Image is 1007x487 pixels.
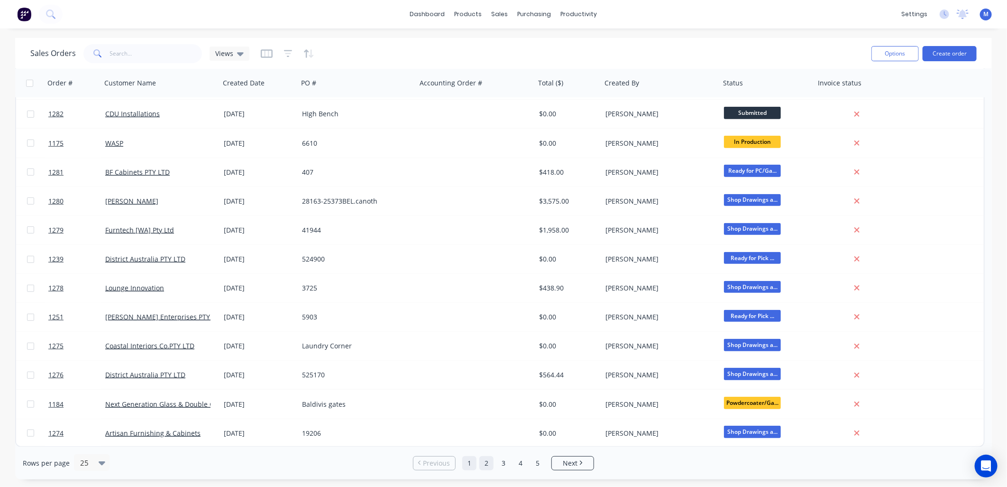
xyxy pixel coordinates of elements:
span: Shop Drawings a... [724,281,781,293]
a: 1279 [48,216,105,244]
div: Total ($) [538,78,563,88]
div: Invoice status [818,78,861,88]
a: BF Cabinets PTY LTD [105,168,170,177]
a: 1239 [48,245,105,273]
a: Artisan Furnishing & Cabinets [105,429,201,438]
div: $564.44 [539,370,595,380]
a: 1280 [48,187,105,215]
div: settings [897,7,932,21]
ul: Pagination [409,456,598,470]
a: 1281 [48,158,105,187]
a: 1278 [48,274,105,302]
span: 1251 [48,312,64,322]
div: PO # [301,78,316,88]
div: [DATE] [224,254,294,264]
a: 1184 [48,390,105,419]
div: Order # [47,78,73,88]
span: Powdercoater/Ga... [724,397,781,409]
div: 407 [302,168,407,177]
div: 525170 [302,370,407,380]
span: 1175 [48,139,64,148]
span: Shop Drawings a... [724,223,781,235]
div: [DATE] [224,429,294,438]
a: WASP [105,139,123,148]
span: Ready for Pick ... [724,310,781,322]
div: products [450,7,487,21]
a: Coastal Interiors Co.PTY LTD [105,341,194,350]
span: Shop Drawings a... [724,368,781,380]
a: Furntech [WA] Pty Ltd [105,225,174,234]
div: 524900 [302,254,407,264]
div: $1,958.00 [539,225,595,235]
div: 19206 [302,429,407,438]
span: Shop Drawings a... [724,339,781,351]
a: Page 1 is your current page [462,456,476,470]
div: Created By [604,78,639,88]
span: In Production [724,136,781,148]
a: CDU Installations [105,109,160,118]
span: 1282 [48,109,64,119]
a: dashboard [405,7,450,21]
a: Page 5 [531,456,545,470]
div: 5903 [302,312,407,322]
span: Submitted [724,107,781,119]
div: Open Intercom Messenger [975,455,998,478]
a: Page 2 [479,456,494,470]
span: Previous [423,459,450,468]
div: [DATE] [224,109,294,119]
a: 1282 [48,100,105,128]
div: [PERSON_NAME] [605,254,711,264]
span: 1239 [48,254,64,264]
span: Rows per page [23,459,70,468]
span: Ready for Pick ... [724,252,781,264]
span: 1274 [48,429,64,438]
a: 1274 [48,419,105,448]
a: 1275 [48,332,105,360]
div: [DATE] [224,139,294,148]
a: Page 4 [513,456,528,470]
div: [DATE] [224,370,294,380]
a: District Australia PTY LTD [105,254,185,263]
span: 1280 [48,197,64,206]
div: productivity [556,7,602,21]
div: $0.00 [539,312,595,322]
div: 41944 [302,225,407,235]
div: Accounting Order # [420,78,482,88]
div: Baldivis gates [302,400,407,409]
span: 1278 [48,283,64,293]
div: [PERSON_NAME] [605,168,711,177]
div: [PERSON_NAME] [605,341,711,351]
div: [PERSON_NAME] [605,400,711,409]
div: 6610 [302,139,407,148]
span: 1276 [48,370,64,380]
div: Status [723,78,743,88]
a: 1175 [48,129,105,158]
div: $3,575.00 [539,197,595,206]
div: [PERSON_NAME] [605,429,711,438]
div: $0.00 [539,429,595,438]
div: Created Date [223,78,265,88]
div: $0.00 [539,341,595,351]
div: [DATE] [224,225,294,235]
div: [PERSON_NAME] [605,197,711,206]
span: M [983,10,989,19]
div: [PERSON_NAME] [605,312,711,322]
div: 28163-25373BEL.canoth [302,197,407,206]
div: Laundry Corner [302,341,407,351]
a: Next page [552,459,594,468]
h1: Sales Orders [30,49,76,58]
a: Lounge Innovation [105,283,164,292]
span: Views [215,48,233,58]
a: Page 3 [496,456,511,470]
span: Shop Drawings a... [724,194,781,206]
div: $0.00 [539,400,595,409]
img: Factory [17,7,31,21]
div: sales [487,7,513,21]
div: Customer Name [104,78,156,88]
a: Previous page [413,459,455,468]
div: [DATE] [224,168,294,177]
div: HIgh Bench [302,109,407,119]
div: $438.90 [539,283,595,293]
div: [DATE] [224,312,294,322]
div: [PERSON_NAME] [605,225,711,235]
